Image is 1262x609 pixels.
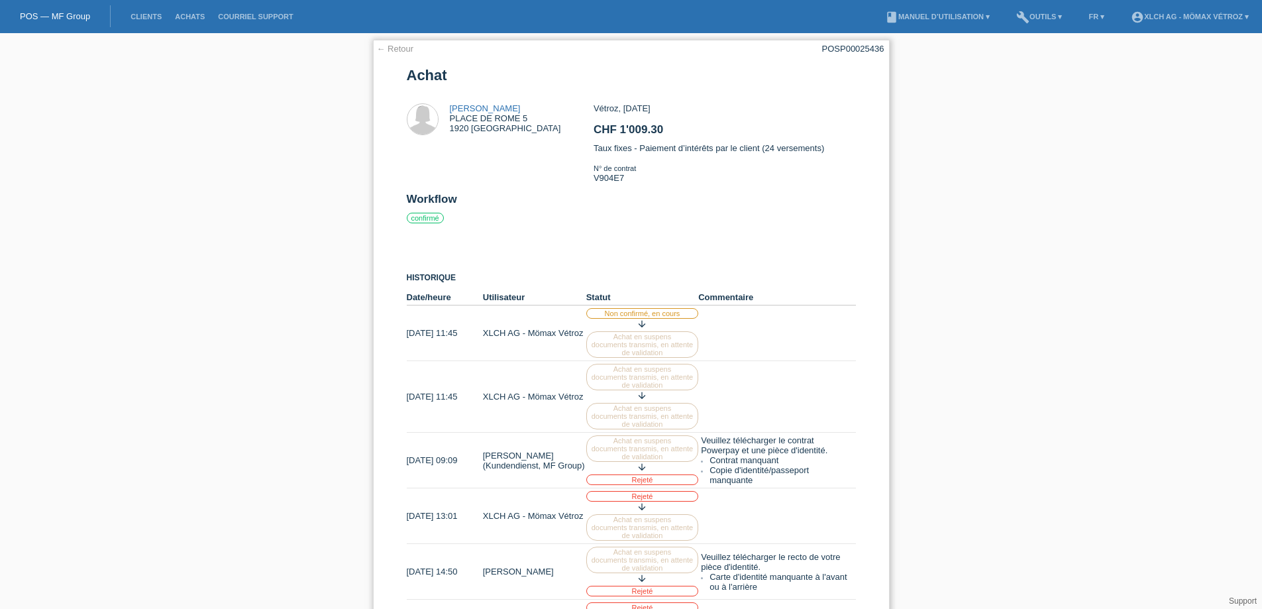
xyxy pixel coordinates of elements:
[407,361,483,433] td: [DATE] 11:45
[710,572,853,592] li: Carte d'identité manquante à l'avant ou à l'arrière
[450,103,561,133] div: PLACE DE ROME 5 1920 [GEOGRAPHIC_DATA]
[407,67,856,83] h1: Achat
[450,103,521,113] a: [PERSON_NAME]
[1124,13,1255,21] a: account_circleXLCH AG - Mömax Vétroz ▾
[710,455,853,465] li: Contrat manquant
[637,390,647,401] i: arrow_downward
[1016,11,1029,24] i: build
[710,465,853,485] li: Copie d'identité/passeport manquante
[1131,11,1144,24] i: account_circle
[211,13,299,21] a: Courriel Support
[586,364,699,390] label: Achat en suspens documents transmis, en attente de validation
[594,103,855,193] div: Vétroz, [DATE] Taux fixes - Paiement d’intérêts par le client (24 versements) V904E7
[124,13,168,21] a: Clients
[586,474,699,485] label: Rejeté
[586,547,699,573] label: Achat en suspens documents transmis, en attente de validation
[377,44,414,54] a: ← Retour
[698,544,855,600] td: Veuillez télécharger le recto de votre pièce d'identité.
[483,361,586,433] td: XLCH AG - Mömax Vétroz
[586,491,699,502] label: Rejeté
[1010,13,1069,21] a: buildOutils ▾
[586,308,699,319] label: Non confirmé, en cours
[20,11,90,21] a: POS — MF Group
[637,319,647,329] i: arrow_downward
[1082,13,1112,21] a: FR ▾
[483,305,586,361] td: XLCH AG - Mömax Vétroz
[594,123,855,143] h2: CHF 1'009.30
[407,193,856,213] h2: Workflow
[637,462,647,472] i: arrow_downward
[407,305,483,361] td: [DATE] 11:45
[586,290,699,305] th: Statut
[407,488,483,544] td: [DATE] 13:01
[1229,596,1257,606] a: Support
[822,44,884,54] div: POSP00025436
[586,331,699,358] label: Achat en suspens documents transmis, en attente de validation
[878,13,996,21] a: bookManuel d’utilisation ▾
[637,502,647,512] i: arrow_downward
[586,586,699,596] label: Rejeté
[586,403,699,429] label: Achat en suspens documents transmis, en attente de validation
[483,433,586,488] td: [PERSON_NAME] (Kundendienst, MF Group)
[483,290,586,305] th: Utilisateur
[407,273,856,283] h3: Historique
[637,573,647,584] i: arrow_downward
[407,544,483,600] td: [DATE] 14:50
[586,514,699,541] label: Achat en suspens documents transmis, en attente de validation
[483,544,586,600] td: [PERSON_NAME]
[698,433,855,488] td: Veuillez télécharger le contrat Powerpay et une pièce d'identité.
[698,290,855,305] th: Commentaire
[407,213,444,223] label: confirmé
[168,13,211,21] a: Achats
[594,164,636,172] span: N° de contrat
[407,290,483,305] th: Date/heure
[586,435,699,462] label: Achat en suspens documents transmis, en attente de validation
[407,433,483,488] td: [DATE] 09:09
[483,488,586,544] td: XLCH AG - Mömax Vétroz
[885,11,898,24] i: book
